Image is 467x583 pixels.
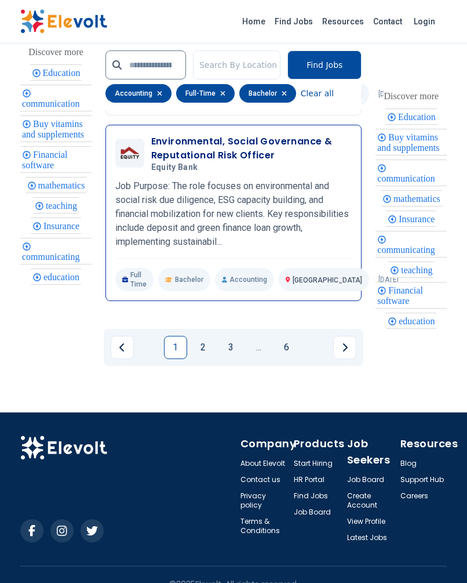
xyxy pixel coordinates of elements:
div: mathematics [25,177,87,193]
a: Careers [400,491,428,501]
div: communication [375,160,447,186]
img: Elevolt [20,436,107,460]
h3: Environmental, Social Governance & Reputational Risk Officer [151,135,352,162]
div: education [386,313,436,329]
span: Education [43,68,84,78]
div: full-time [176,84,235,103]
a: Blog [400,459,417,468]
h4: Products [294,436,340,452]
div: Financial software [375,282,447,309]
div: mathematics [381,190,442,207]
span: mathematics [393,194,444,204]
div: Buy vitamins and supplements [20,115,92,142]
a: Support Hub [400,475,444,484]
a: Home [238,12,270,31]
div: communicating [20,238,92,265]
div: Insurance [386,211,436,227]
a: Next page [333,336,356,359]
a: Contact us [240,475,280,484]
a: Jump forward [247,336,271,359]
div: teaching [33,197,79,213]
div: Buy vitamins and supplements [375,129,447,155]
div: These are topics related to the article that might interest you [384,88,439,104]
div: Insurance [31,218,81,234]
p: Job Purpose: The role focuses on environmental and social risk due diligence, ESG capacity buildi... [115,179,352,249]
a: Contact [369,12,407,31]
p: Accounting [215,268,274,291]
span: teaching [401,265,436,275]
a: Previous page [111,336,134,359]
button: Find Jobs [287,50,362,79]
span: Buy vitamins and supplements [377,132,443,153]
span: Insurance [43,221,83,231]
span: Education [398,112,439,122]
a: About Elevolt [240,459,285,468]
ul: Pagination [111,336,356,359]
div: Education [30,64,82,81]
span: mathematics [38,180,89,190]
span: Insurance [399,214,438,224]
a: Create Account [347,491,393,510]
span: communication [377,173,439,183]
a: Terms & Conditions [240,517,287,535]
div: bachelor [239,84,296,103]
a: Equity BankEnvironmental, Social Governance & Reputational Risk OfficerEquity BankJob Purpose: Th... [115,135,352,292]
span: Equity Bank [151,162,198,173]
a: HR Portal [294,475,324,484]
span: Buy vitamins and supplements [22,119,87,139]
div: communication [20,85,92,111]
span: communication [22,99,83,108]
a: View Profile [347,517,385,526]
div: Education [385,108,437,125]
a: Job Board [294,508,331,517]
span: Financial software [22,150,68,170]
div: Financial software [20,146,92,173]
span: teaching [46,201,81,211]
a: Latest Jobs [347,533,387,542]
span: education [399,316,438,326]
div: education [31,269,81,285]
button: Clear all [301,84,334,103]
a: Page 1 is your current page [164,336,187,359]
h4: Company [240,436,287,452]
div: accounting [105,84,172,103]
a: Privacy policy [240,491,287,510]
span: communicating [377,245,439,255]
img: Elevolt [20,9,107,34]
div: teaching [388,262,434,278]
a: Resources [318,12,369,31]
img: Equity Bank [118,145,141,161]
span: Bachelor [175,275,203,284]
span: communicating [22,252,83,262]
h4: Resources [400,436,447,452]
a: Job Board [347,475,384,484]
a: Login [407,10,442,33]
p: Full Time [115,268,154,291]
span: education [43,272,83,282]
iframe: Chat Widget [409,527,467,583]
a: Find Jobs [294,491,328,501]
a: Page 2 [192,336,215,359]
h4: Job Seekers [347,436,393,468]
span: Financial software [377,285,423,306]
span: [GEOGRAPHIC_DATA] [293,276,362,284]
a: Page 3 [220,336,243,359]
a: Find Jobs [270,12,318,31]
a: Start Hiring [294,459,333,468]
div: These are topics related to the article that might interest you [28,44,83,60]
a: Page 6 [275,336,298,359]
div: communicating [375,231,447,258]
